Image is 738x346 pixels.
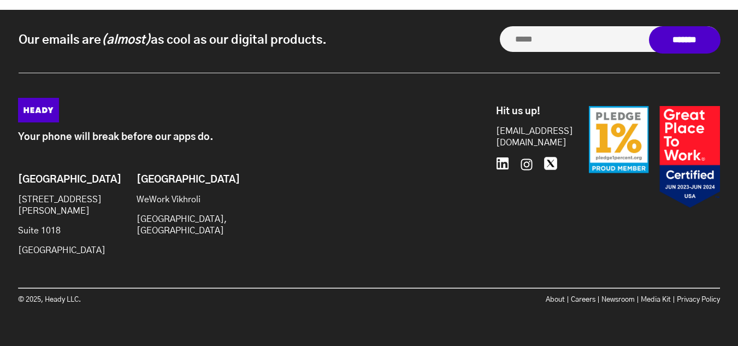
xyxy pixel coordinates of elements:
[137,174,225,186] h6: [GEOGRAPHIC_DATA]
[19,32,327,48] p: Our emails are as cool as our digital products.
[18,98,59,122] img: Heady_Logo_Web-01 (1)
[101,34,151,46] i: (almost)
[18,174,107,186] h6: [GEOGRAPHIC_DATA]
[18,132,447,143] p: Your phone will break before our apps do.
[137,214,225,237] p: [GEOGRAPHIC_DATA], [GEOGRAPHIC_DATA]
[18,225,107,237] p: Suite 1018
[641,296,671,303] a: Media Kit
[496,126,562,149] a: [EMAIL_ADDRESS][DOMAIN_NAME]
[589,106,720,208] img: Badges-24
[677,296,720,303] a: Privacy Policy
[18,194,107,217] p: [STREET_ADDRESS][PERSON_NAME]
[18,245,107,256] p: [GEOGRAPHIC_DATA]
[18,294,369,306] p: © 2025, Heady LLC.
[496,106,562,118] h6: Hit us up!
[546,296,565,303] a: About
[571,296,595,303] a: Careers
[601,296,635,303] a: Newsroom
[137,194,225,206] p: WeWork Vikhroli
